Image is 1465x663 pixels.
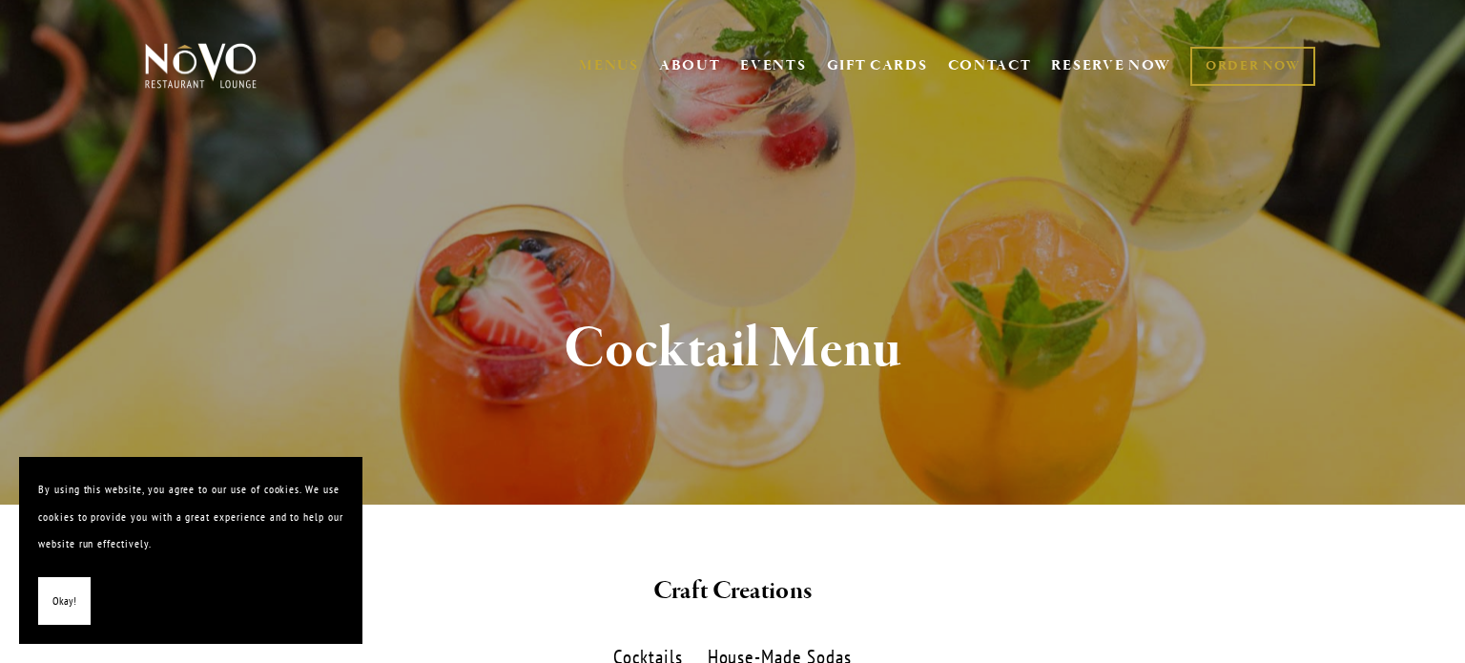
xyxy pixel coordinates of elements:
[740,56,806,75] a: EVENTS
[52,588,76,615] span: Okay!
[176,319,1289,381] h1: Cocktail Menu
[19,457,362,644] section: Cookie banner
[827,48,928,84] a: GIFT CARDS
[38,476,343,558] p: By using this website, you agree to our use of cookies. We use cookies to provide you with a grea...
[38,577,91,626] button: Okay!
[141,42,260,90] img: Novo Restaurant &amp; Lounge
[1051,48,1171,84] a: RESERVE NOW
[1190,47,1315,86] a: ORDER NOW
[176,571,1289,611] h2: Craft Creations
[948,48,1032,84] a: CONTACT
[579,56,639,75] a: MENUS
[659,56,721,75] a: ABOUT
